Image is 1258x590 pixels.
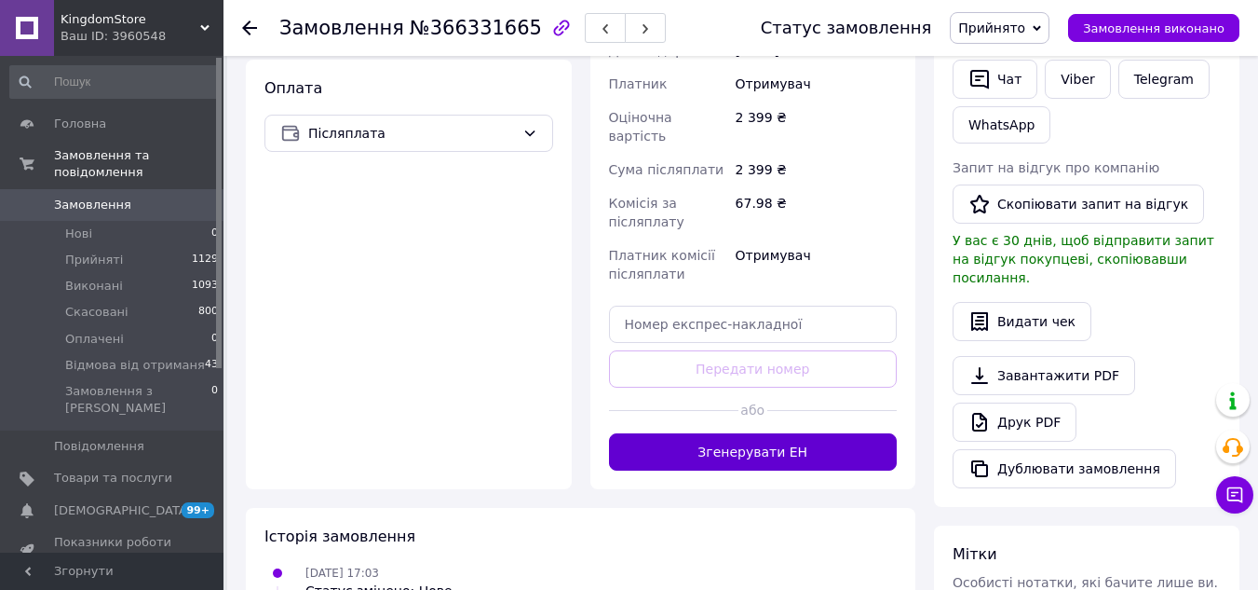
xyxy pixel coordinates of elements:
input: Пошук [9,65,220,99]
span: Оплачені [65,331,124,348]
div: Статус замовлення [761,19,932,37]
span: У вас є 30 днів, щоб відправити запит на відгук покупцеві, скопіювавши посилання. [953,233,1214,285]
span: Історія замовлення [264,528,415,545]
span: Показники роботи компанії [54,534,172,568]
div: 67.98 ₴ [732,186,900,239]
div: Повернутися назад [242,19,257,37]
span: Замовлення [279,17,404,39]
button: Чат [953,60,1037,99]
span: Замовлення [54,197,131,213]
span: 0 [211,331,218,348]
span: Замовлення з [PERSON_NAME] [65,383,211,417]
button: Дублювати замовлення [953,449,1176,488]
span: Післяплата [308,123,515,144]
span: Виконані [65,278,123,295]
span: Головна [54,116,106,132]
span: Замовлення та повідомлення [54,147,223,181]
span: Замовлення виконано [1083,21,1224,35]
span: Оціночна вартість [609,110,672,144]
span: 1129 [192,252,218,268]
div: Отримувач [732,67,900,101]
span: 0 [211,383,218,417]
a: Telegram [1118,60,1210,99]
span: Мітки [953,545,997,563]
span: Запит на відгук про компанію [953,160,1159,175]
span: Сума післяплати [609,162,724,177]
span: №366331665 [410,17,542,39]
span: Прийняті [65,252,123,268]
span: 43 [205,357,218,374]
span: 1093 [192,278,218,295]
span: Нові [65,226,92,242]
span: Скасовані [65,304,129,321]
button: Згенерувати ЕН [609,433,898,471]
button: Чат з покупцем [1216,476,1253,514]
span: Оплата [264,79,322,97]
span: 800 [198,304,218,321]
span: [DEMOGRAPHIC_DATA] [54,502,192,519]
button: Видати чек [953,302,1091,341]
div: Отримувач [732,239,900,291]
button: Замовлення виконано [1068,14,1239,42]
div: 2 399 ₴ [732,153,900,186]
input: Номер експрес-накладної [609,306,898,343]
span: 99+ [182,502,214,518]
span: Платник комісії післяплати [609,248,715,281]
div: 2 399 ₴ [732,101,900,153]
span: Товари та послуги [54,470,172,487]
span: або [738,401,767,419]
a: WhatsApp [953,106,1050,144]
a: Друк PDF [953,403,1076,442]
button: Скопіювати запит на відгук [953,185,1204,224]
a: Viber [1045,60,1110,99]
span: Прийнято [958,21,1025,35]
div: Ваш ID: 3960548 [61,28,223,45]
span: KingdomStore [61,11,200,28]
span: Повідомлення [54,438,144,455]
span: Дата відправки [609,43,716,58]
span: Платник [609,76,668,91]
span: [DATE] 17:03 [305,567,379,580]
a: Завантажити PDF [953,356,1135,395]
span: Комісія за післяплату [609,196,684,229]
span: Відмова від отриманя [65,357,205,374]
span: 0 [211,226,218,242]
